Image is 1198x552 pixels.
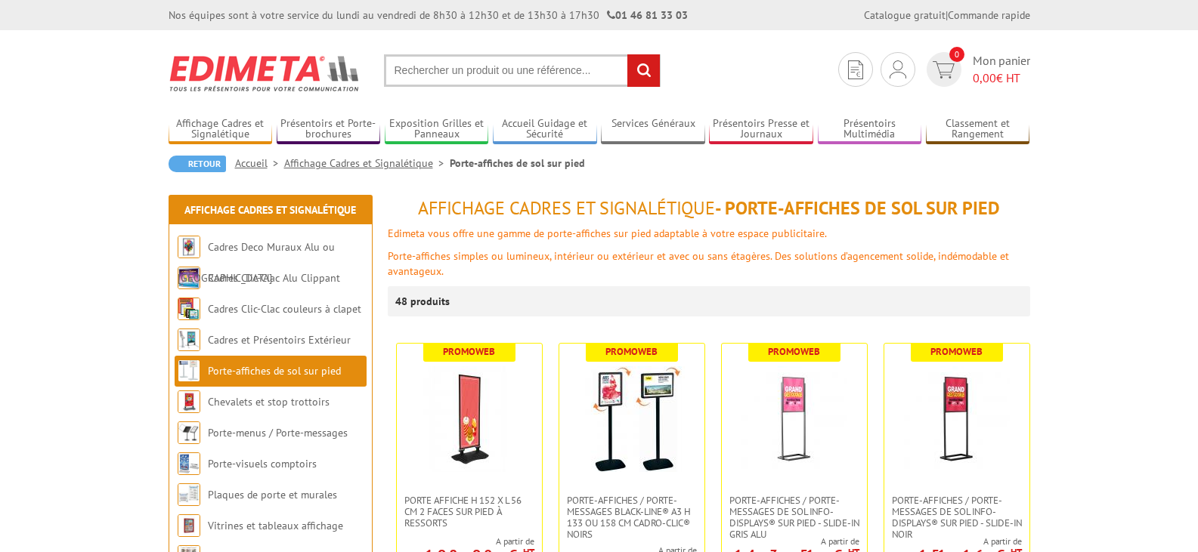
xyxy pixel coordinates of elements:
b: Promoweb [443,345,495,358]
img: Edimeta [169,45,361,101]
span: Porte-affiches / Porte-messages de sol Info-Displays® sur pied - Slide-in Gris Alu [729,495,859,540]
p: 48 produits [395,286,452,316]
a: devis rapide 0 Mon panier 0,00€ HT [923,52,1030,87]
div: Nos équipes sont à votre service du lundi au vendredi de 8h30 à 12h30 et de 13h30 à 17h30 [169,8,688,23]
span: 0 [949,47,964,62]
strong: 01 46 81 33 03 [607,8,688,22]
h1: - Porte-affiches de sol sur pied [388,199,1030,218]
img: Porte Affiche H 152 x L 56 cm 2 faces sur pied à ressorts [416,366,522,472]
img: Porte-affiches / Porte-messages de sol Info-Displays® sur pied - Slide-in Noir [904,366,1010,472]
span: Mon panier [973,52,1030,87]
a: Affichage Cadres et Signalétique [184,203,356,217]
a: Accueil [235,156,284,170]
img: Porte-menus / Porte-messages [178,421,200,444]
a: Classement et Rangement [926,117,1030,142]
span: € HT [973,69,1030,87]
a: Cadres Clic-Clac couleurs à clapet [208,302,361,316]
img: Cadres Deco Muraux Alu ou Bois [178,236,200,258]
img: Porte-affiches / Porte-messages Black-Line® A3 H 133 ou 158 cm Cadro-Clic® noirs [579,366,685,472]
input: rechercher [627,54,660,87]
img: Cadres Clic-Clac couleurs à clapet [178,298,200,320]
b: Promoweb [605,345,658,358]
a: Porte-affiches / Porte-messages Black-Line® A3 H 133 ou 158 cm Cadro-Clic® noirs [559,495,704,540]
a: Présentoirs et Porte-brochures [277,117,381,142]
a: Porte Affiche H 152 x L 56 cm 2 faces sur pied à ressorts [397,495,542,529]
a: Accueil Guidage et Sécurité [493,117,597,142]
b: Promoweb [930,345,983,358]
a: Cadres Deco Muraux Alu ou [GEOGRAPHIC_DATA] [178,240,335,285]
a: Chevalets et stop trottoirs [208,395,330,409]
span: A partir de [722,535,859,547]
span: A partir de [884,535,1022,547]
a: Catalogue gratuit [864,8,946,22]
a: Porte-affiches / Porte-messages de sol Info-Displays® sur pied - Slide-in Noir [884,495,1029,540]
span: Porte-affiches / Porte-messages Black-Line® A3 H 133 ou 158 cm Cadro-Clic® noirs [567,495,697,540]
input: Rechercher un produit ou une référence... [384,54,661,87]
a: Affichage Cadres et Signalétique [284,156,450,170]
span: A partir de [397,535,534,547]
li: Porte-affiches de sol sur pied [450,156,585,171]
a: Commande rapide [948,8,1030,22]
img: devis rapide [890,60,906,79]
div: | [864,8,1030,23]
span: Porte Affiche H 152 x L 56 cm 2 faces sur pied à ressorts [404,495,534,529]
a: Cadres et Présentoirs Extérieur [208,333,351,347]
img: Porte-affiches de sol sur pied [178,359,200,382]
font: Porte-affiches simples ou lumineux, intérieur ou extérieur et avec ou sans étagères. Des solution... [388,249,1009,278]
b: Promoweb [768,345,820,358]
a: Porte-affiches de sol sur pied [208,364,341,378]
a: Porte-affiches / Porte-messages de sol Info-Displays® sur pied - Slide-in Gris Alu [722,495,867,540]
img: Porte-affiches / Porte-messages de sol Info-Displays® sur pied - Slide-in Gris Alu [741,366,847,472]
a: Porte-menus / Porte-messages [208,426,348,439]
span: Porte-affiches / Porte-messages de sol Info-Displays® sur pied - Slide-in Noir [892,495,1022,540]
a: Présentoirs Multimédia [818,117,922,142]
img: devis rapide [848,60,863,79]
img: Cadres et Présentoirs Extérieur [178,328,200,351]
a: Services Généraux [601,117,705,142]
span: Affichage Cadres et Signalétique [418,196,715,220]
a: Retour [169,156,226,172]
img: devis rapide [933,61,955,79]
span: 0,00 [973,70,996,85]
a: Cadres Clic-Clac Alu Clippant [208,271,340,285]
font: Edimeta vous offre une gamme de porte-affiches sur pied adaptable à votre espace publicitaire. [388,227,827,240]
a: Présentoirs Presse et Journaux [709,117,813,142]
a: Exposition Grilles et Panneaux [385,117,489,142]
img: Chevalets et stop trottoirs [178,390,200,413]
a: Affichage Cadres et Signalétique [169,117,273,142]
